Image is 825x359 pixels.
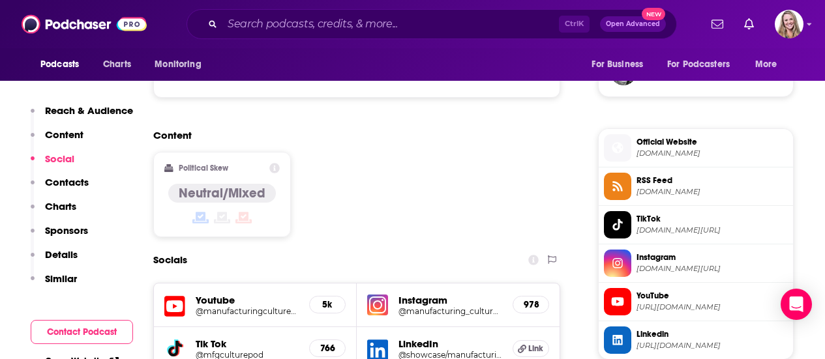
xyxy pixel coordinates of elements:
img: iconImage [367,294,388,315]
a: Link [513,340,549,357]
span: https://www.youtube.com/@manufacturingculturepodcast [637,302,788,312]
a: Show notifications dropdown [739,13,759,35]
button: Content [31,128,83,152]
span: themfgconnector.com [637,149,788,158]
button: open menu [145,52,218,77]
button: open menu [659,52,749,77]
a: TikTok[DOMAIN_NAME][URL] [604,211,788,238]
a: @manufacturingculturepodcast [196,306,299,316]
span: For Business [592,55,643,74]
button: Social [31,152,74,177]
span: https://www.linkedin.com/in/showcase/manufacturing-culture-podcast/about/ [637,341,788,351]
button: Details [31,248,78,272]
p: Content [45,128,83,141]
button: Contact Podcast [31,320,133,344]
h5: 978 [524,299,538,310]
button: open menu [31,52,96,77]
span: For Podcasters [667,55,730,74]
a: Show notifications dropdown [706,13,728,35]
h5: 766 [320,343,335,354]
span: Ctrl K [559,16,590,33]
span: Official Website [637,136,788,148]
button: open menu [582,52,659,77]
h5: Youtube [196,294,299,306]
img: User Profile [775,10,803,38]
h5: LinkedIn [398,337,502,350]
button: Open AdvancedNew [600,16,666,32]
input: Search podcasts, credits, & more... [222,14,559,35]
img: Podchaser - Follow, Share and Rate Podcasts [22,12,147,36]
span: Instagram [637,251,788,263]
button: Show profile menu [775,10,803,38]
h5: Instagram [398,294,502,306]
button: Charts [31,200,76,224]
span: New [642,8,665,20]
span: Open Advanced [606,21,660,27]
a: RSS Feed[DOMAIN_NAME] [604,173,788,200]
h5: Tik Tok [196,337,299,350]
button: open menu [746,52,794,77]
p: Reach & Audience [45,104,133,117]
a: Linkedin[URL][DOMAIN_NAME] [604,326,788,354]
p: Contacts [45,176,89,188]
span: feeds.alitu.com [637,187,788,197]
a: Charts [95,52,139,77]
span: More [755,55,777,74]
a: Official Website[DOMAIN_NAME] [604,134,788,162]
span: Linkedin [637,328,788,340]
h2: Political Skew [179,164,228,173]
a: Instagram[DOMAIN_NAME][URL] [604,250,788,277]
a: YouTube[URL][DOMAIN_NAME] [604,288,788,315]
span: instagram.com/manufacturing_culture_podcast [637,264,788,274]
button: Sponsors [31,224,88,248]
h4: Neutral/Mixed [179,185,265,201]
span: Monitoring [155,55,201,74]
span: RSS Feed [637,175,788,186]
h2: Socials [153,248,187,272]
p: Details [45,248,78,261]
p: Sponsors [45,224,88,237]
span: Link [528,343,543,354]
span: Logged in as KirstinPitchPR [775,10,803,38]
button: Reach & Audience [31,104,133,128]
h2: Content [153,129,550,141]
span: Charts [103,55,131,74]
h5: 5k [320,299,335,310]
p: Charts [45,200,76,212]
span: Podcasts [40,55,79,74]
button: Similar [31,272,77,296]
button: Contacts [31,176,89,200]
p: Similar [45,272,77,285]
span: TikTok [637,213,788,225]
a: @manufacturing_culture_podcast [398,306,502,316]
span: tiktok.com/@mfgculturepod [637,225,788,235]
div: Open Intercom Messenger [781,289,812,320]
p: Social [45,152,74,165]
div: Search podcasts, credits, & more... [187,9,677,39]
span: YouTube [637,290,788,302]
